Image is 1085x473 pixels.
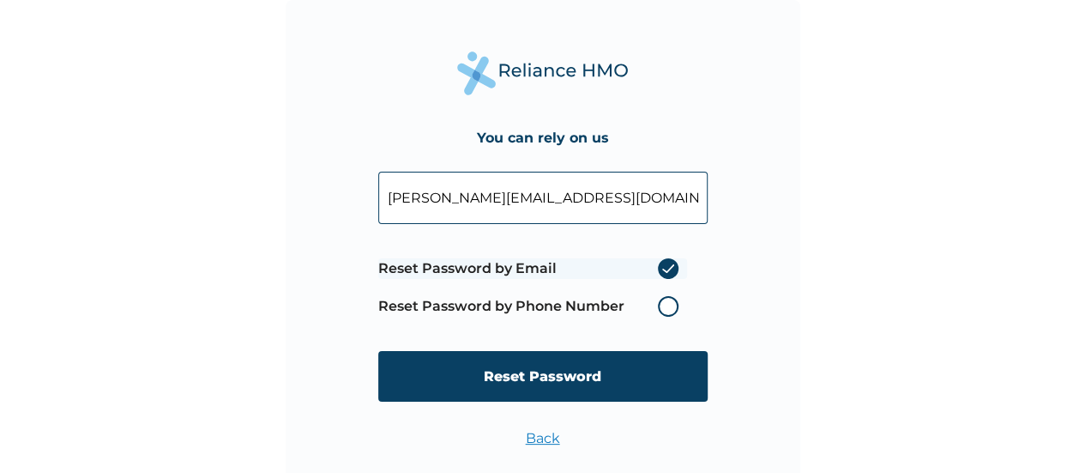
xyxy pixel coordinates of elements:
label: Reset Password by Email [378,258,687,279]
h4: You can rely on us [477,130,609,146]
input: Reset Password [378,351,708,402]
img: Reliance Health's Logo [457,52,629,95]
input: Your Enrollee ID or Email Address [378,172,708,224]
a: Back [526,430,560,446]
label: Reset Password by Phone Number [378,296,687,317]
span: Password reset method [378,250,687,325]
